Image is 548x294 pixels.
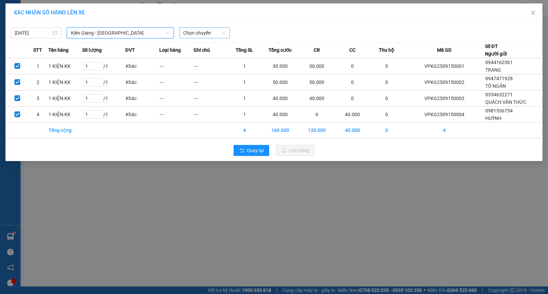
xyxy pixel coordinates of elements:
span: CC [349,46,356,54]
td: 1 KIỆN KK [48,107,83,123]
td: 160.000 [262,123,299,138]
td: 1 [227,107,262,123]
td: 40.000 [299,90,336,107]
span: 0334632271 [485,92,513,97]
td: 0 [370,107,404,123]
td: --- [194,58,228,74]
td: 50.000 [299,74,336,90]
span: Kiên Giang - Cần Thơ [71,28,170,38]
span: CR [314,46,320,54]
td: Tổng cộng [48,123,83,138]
td: 0 [370,58,404,74]
button: uploadLên hàng [276,145,314,156]
td: 4 [227,123,262,138]
span: Tổng SL [236,46,253,54]
td: Khác [125,90,160,107]
td: 30.000 [299,58,336,74]
td: Khác [125,107,160,123]
div: Số ĐT Người gửi [485,42,507,58]
td: --- [194,74,228,90]
td: 0 [299,107,336,123]
td: 3 [28,90,48,107]
td: 0 [335,74,370,90]
td: 0 [370,90,404,107]
td: 40.000 [262,90,299,107]
td: --- [159,107,194,123]
span: 0944162361 [485,60,513,65]
td: VPKG2509150004 [403,107,485,123]
td: VPKG2509150001 [403,58,485,74]
span: TỐ NGÂN [485,83,506,89]
span: Ghi chú [194,46,210,54]
td: VPKG2509150003 [403,90,485,107]
td: 120.000 [299,123,336,138]
img: logo.jpg [3,3,37,37]
td: --- [159,58,194,74]
td: 0 [335,58,370,74]
span: TRANG [485,67,501,73]
td: 1 KIỆN KK [48,90,83,107]
td: 40.000 [335,107,370,123]
span: close [530,10,536,15]
span: HUỲNH [485,115,501,121]
span: 0981536754 [485,108,513,113]
td: 40.000 [262,107,299,123]
td: 50.000 [262,74,299,90]
td: 1 KIỆN KK [48,74,83,90]
span: phone [3,51,9,56]
td: 1 [227,74,262,90]
span: Chọn chuyến [183,28,226,38]
span: STT [33,46,42,54]
td: 2 [28,74,48,90]
span: Loại hàng [159,46,181,54]
span: Mã GD [437,46,451,54]
span: QUÁCH VĂN THỨC [485,99,526,105]
td: --- [159,74,194,90]
td: VPKG2509150002 [403,74,485,90]
td: / 1 [82,90,125,107]
span: Tổng cước [269,46,291,54]
span: ĐVT [125,46,135,54]
td: 1 [227,90,262,107]
td: Khác [125,58,160,74]
td: / 1 [82,74,125,90]
td: 40.000 [335,123,370,138]
span: down [166,31,170,35]
button: rollbackQuay lại [234,145,269,156]
td: Khác [125,74,160,90]
td: 0 [370,123,404,138]
li: 1900 8181 [3,49,130,58]
span: Thu hộ [379,46,394,54]
td: 1 [227,58,262,74]
b: [PERSON_NAME] [39,4,97,13]
span: rollback [239,148,244,154]
td: --- [194,90,228,107]
td: 30.000 [262,58,299,74]
td: 0 [335,90,370,107]
td: 0 [370,74,404,90]
button: Close [523,3,543,23]
input: 15/09/2025 [15,29,51,37]
td: / 1 [82,58,125,74]
span: 0947471928 [485,76,513,81]
td: / 1 [82,107,125,123]
span: Số lượng [82,46,102,54]
span: Tên hàng [48,46,68,54]
td: 4 [403,123,485,138]
td: --- [194,107,228,123]
span: environment [39,16,45,22]
td: 1 [28,58,48,74]
td: --- [159,90,194,107]
li: E11, Đường số 8, Khu dân cư Nông [GEOGRAPHIC_DATA], Kv.[GEOGRAPHIC_DATA], [GEOGRAPHIC_DATA] [3,15,130,50]
span: XÁC NHẬN SỐ HÀNG LÊN XE [14,9,85,16]
span: Quay lại [247,147,264,154]
td: 1 KIỆN KK [48,58,83,74]
td: 4 [28,107,48,123]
